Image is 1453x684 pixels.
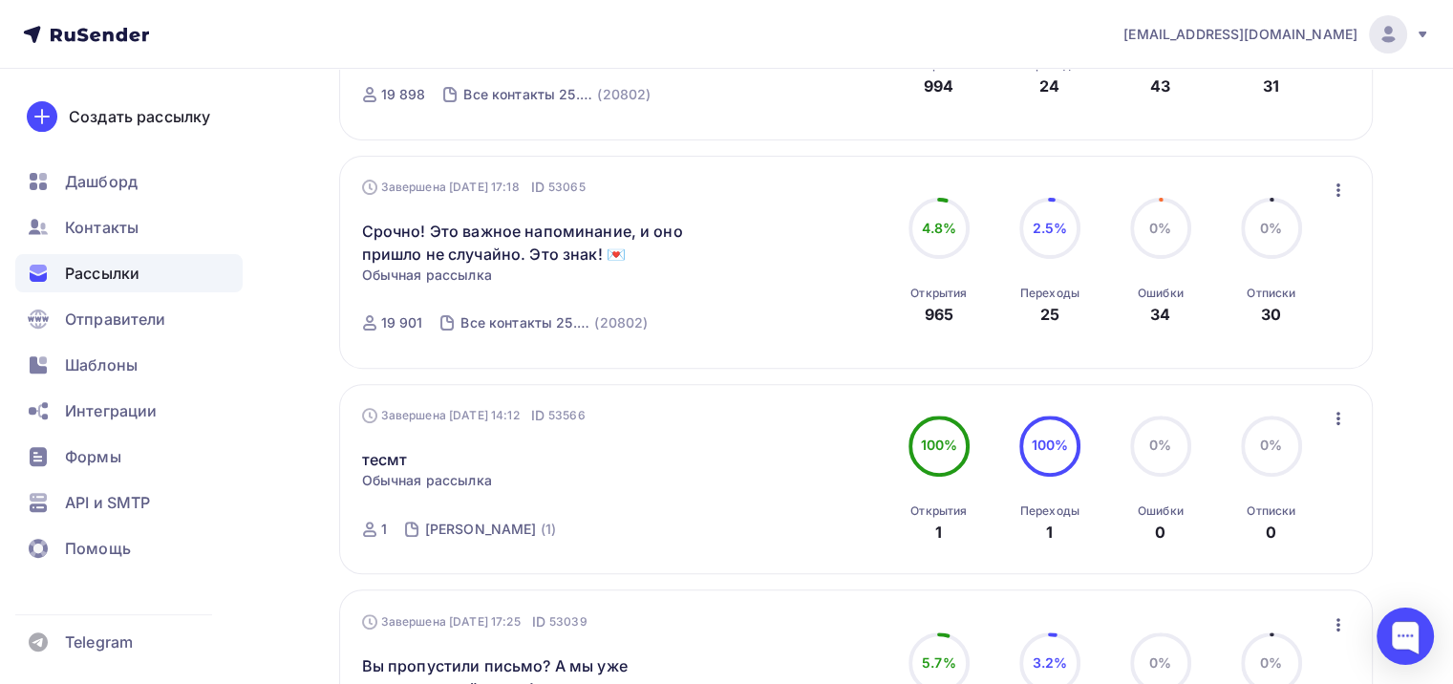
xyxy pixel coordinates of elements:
[362,471,492,490] span: Обычная рассылка
[1031,437,1068,453] span: 100%
[1266,521,1276,544] div: 0
[460,313,590,332] div: Все контакты 25.07
[1150,303,1170,326] div: 34
[1261,303,1281,326] div: 30
[1020,503,1079,519] div: Переходы
[1149,220,1171,236] span: 0%
[1020,286,1079,301] div: Переходы
[531,406,545,425] span: ID
[1032,220,1067,236] span: 2.5%
[65,262,139,285] span: Рассылки
[463,85,593,104] div: Все контакты 25.07
[381,520,387,539] div: 1
[1138,286,1184,301] div: Ошибки
[922,654,956,671] span: 5.7%
[1032,654,1067,671] span: 3.2%
[381,313,423,332] div: 19 901
[920,437,957,453] span: 100%
[15,162,243,201] a: Дашборд
[65,445,121,468] span: Формы
[548,178,586,197] span: 53065
[65,399,157,422] span: Интеграции
[65,170,138,193] span: Дашборд
[15,346,243,384] a: Шаблоны
[1040,303,1059,326] div: 25
[910,503,967,519] div: Открытия
[461,79,652,110] a: Все контакты 25.07 (20802)
[1046,521,1053,544] div: 1
[362,266,492,285] span: Обычная рассылка
[65,537,131,560] span: Помощь
[1138,503,1184,519] div: Ошибки
[1149,654,1171,671] span: 0%
[924,75,953,97] div: 994
[362,448,408,471] a: тесмт
[362,612,588,631] div: Завершена [DATE] 17:25
[15,300,243,338] a: Отправители
[549,612,588,631] span: 53039
[15,438,243,476] a: Формы
[594,313,648,332] div: (20802)
[1150,75,1170,97] div: 43
[65,491,150,514] span: API и SMTP
[540,520,555,539] div: (1)
[910,286,967,301] div: Открытия
[381,85,426,104] div: 19 898
[597,85,651,104] div: (20802)
[921,220,956,236] span: 4.8%
[423,514,558,545] a: [PERSON_NAME] (1)
[362,406,586,425] div: Завершена [DATE] 14:12
[1263,75,1279,97] div: 31
[15,254,243,292] a: Рассылки
[65,216,139,239] span: Контакты
[65,308,166,331] span: Отправители
[362,220,690,266] a: Срочно! Это важное напоминание, и оно пришло не случайно. Это знак! 💌
[69,105,210,128] div: Создать рассылку
[65,353,138,376] span: Шаблоны
[925,303,953,326] div: 965
[1247,286,1295,301] div: Отписки
[1260,654,1282,671] span: 0%
[425,520,537,539] div: [PERSON_NAME]
[1155,521,1165,544] div: 0
[1260,220,1282,236] span: 0%
[362,178,586,197] div: Завершена [DATE] 17:18
[935,521,942,544] div: 1
[1247,503,1295,519] div: Отписки
[15,208,243,246] a: Контакты
[1149,437,1171,453] span: 0%
[548,406,586,425] span: 53566
[1123,25,1357,44] span: [EMAIL_ADDRESS][DOMAIN_NAME]
[1039,75,1059,97] div: 24
[459,308,650,338] a: Все контакты 25.07 (20802)
[65,631,133,653] span: Telegram
[1260,437,1282,453] span: 0%
[531,178,545,197] span: ID
[1123,15,1430,53] a: [EMAIL_ADDRESS][DOMAIN_NAME]
[532,612,545,631] span: ID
